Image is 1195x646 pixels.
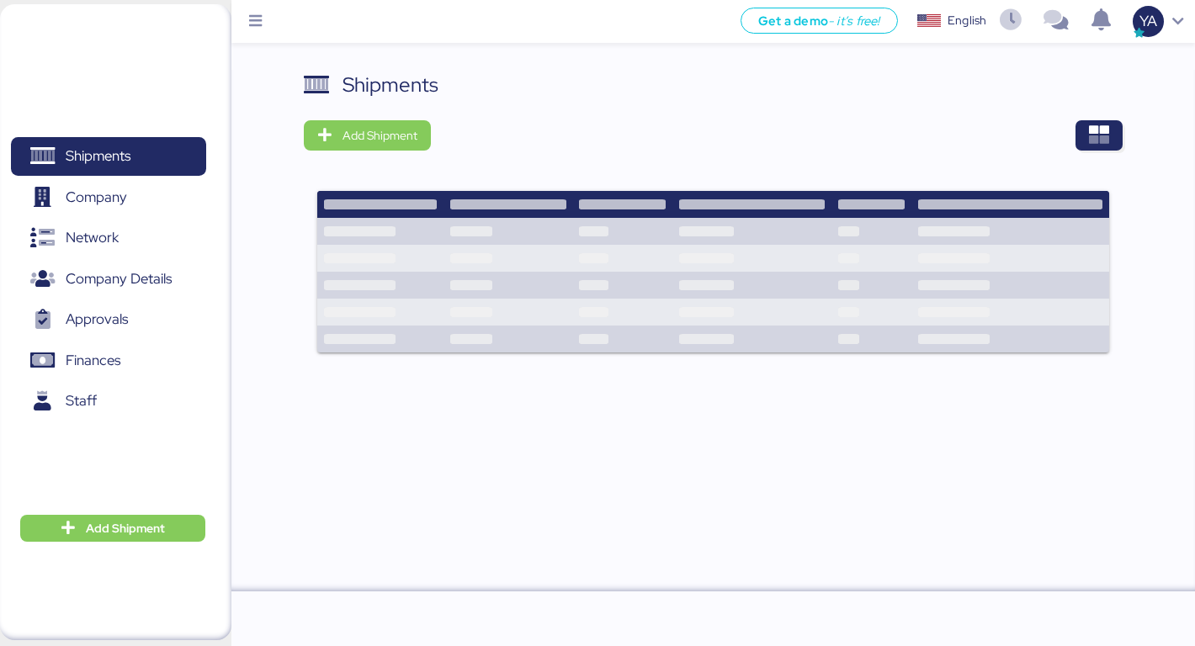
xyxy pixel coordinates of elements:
span: Finances [66,348,120,373]
span: YA [1139,10,1157,32]
a: Staff [11,382,206,421]
div: English [948,12,986,29]
a: Network [11,219,206,257]
span: Company [66,185,127,209]
a: Shipments [11,137,206,176]
button: Add Shipment [20,515,205,542]
span: Company Details [66,267,172,291]
a: Approvals [11,300,206,339]
a: Company [11,178,206,217]
span: Shipments [66,144,130,168]
button: Menu [242,8,270,36]
button: Add Shipment [304,120,431,151]
a: Finances [11,342,206,380]
div: Shipments [343,70,438,100]
span: Network [66,225,119,250]
span: Staff [66,389,97,413]
span: Approvals [66,307,128,331]
span: Add Shipment [86,518,165,538]
a: Company Details [11,260,206,299]
span: Add Shipment [343,125,417,146]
